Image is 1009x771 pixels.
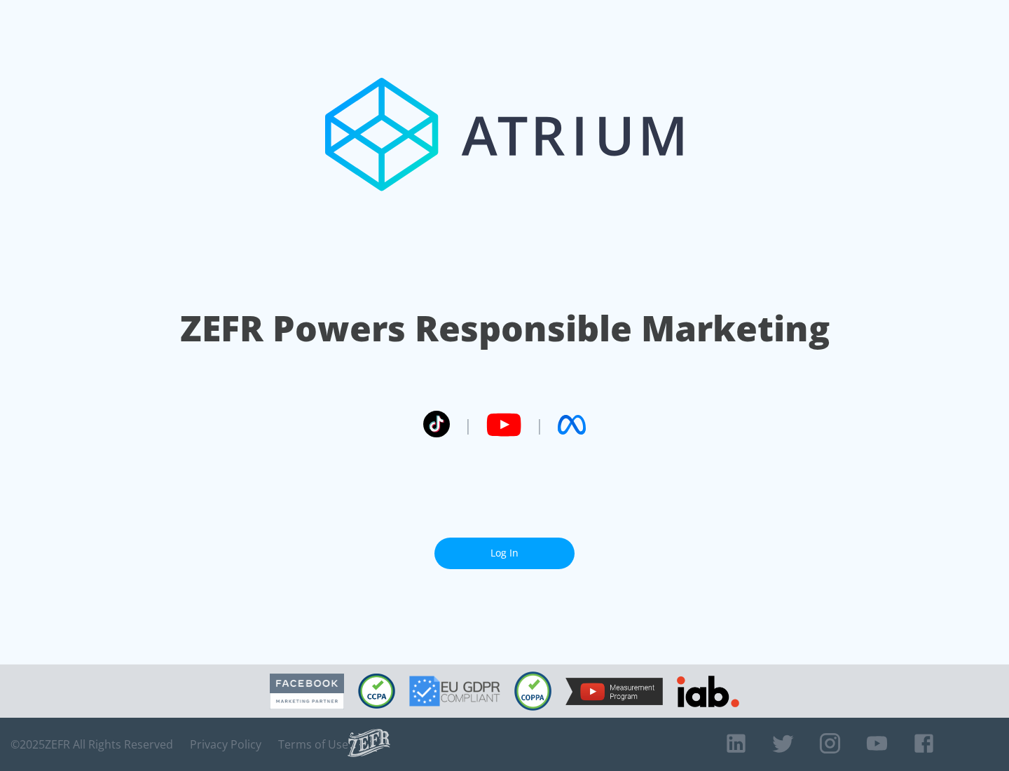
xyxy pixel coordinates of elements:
img: YouTube Measurement Program [565,678,663,705]
span: | [535,414,544,435]
span: | [464,414,472,435]
img: GDPR Compliant [409,676,500,707]
span: © 2025 ZEFR All Rights Reserved [11,737,173,751]
a: Terms of Use [278,737,348,751]
a: Log In [434,538,575,569]
h1: ZEFR Powers Responsible Marketing [180,304,830,353]
img: Facebook Marketing Partner [270,674,344,709]
img: IAB [677,676,739,707]
img: COPPA Compliant [514,671,551,711]
img: CCPA Compliant [358,674,395,709]
a: Privacy Policy [190,737,261,751]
